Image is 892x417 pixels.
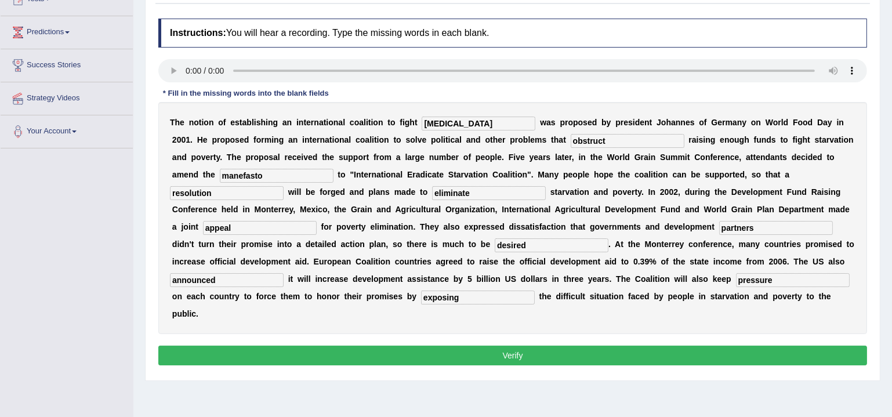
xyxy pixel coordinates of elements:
[565,118,568,127] b: r
[734,135,739,144] b: u
[705,135,710,144] b: n
[332,135,335,144] b: i
[817,118,823,127] b: D
[339,153,343,162] b: s
[242,118,247,127] b: a
[246,153,251,162] b: p
[766,118,773,127] b: W
[592,118,597,127] b: d
[523,135,528,144] b: b
[204,118,209,127] b: o
[202,118,204,127] b: i
[441,135,443,144] b: l
[378,118,383,127] b: n
[274,135,279,144] b: n
[403,118,405,127] b: i
[304,135,310,144] b: n
[849,135,854,144] b: n
[436,135,441,144] b: o
[338,118,343,127] b: a
[421,291,535,304] input: blank
[466,135,471,144] b: a
[815,135,820,144] b: s
[354,118,360,127] b: o
[795,135,797,144] b: i
[360,135,365,144] b: o
[711,118,717,127] b: G
[666,118,672,127] b: h
[798,118,803,127] b: o
[422,135,427,144] b: e
[407,153,412,162] b: a
[366,118,368,127] b: i
[400,118,403,127] b: f
[182,153,187,162] b: d
[373,118,378,127] b: o
[317,135,320,144] b: r
[196,153,201,162] b: o
[628,118,633,127] b: s
[328,118,333,127] b: o
[177,135,182,144] b: 0
[1,16,133,45] a: Predictions
[823,118,828,127] b: a
[1,49,133,78] a: Success Stories
[568,118,574,127] b: o
[445,135,448,144] b: t
[325,153,330,162] b: h
[379,135,385,144] b: o
[601,118,607,127] b: b
[278,153,280,162] b: l
[418,135,422,144] b: v
[254,153,259,162] b: o
[710,135,716,144] b: g
[808,118,813,127] b: d
[393,135,396,144] b: t
[756,118,762,127] b: n
[396,153,401,162] b: a
[722,118,725,127] b: r
[368,118,371,127] b: t
[244,135,249,144] b: d
[310,135,313,144] b: t
[191,153,197,162] b: p
[365,135,369,144] b: a
[203,135,208,144] b: e
[302,135,304,144] b: i
[371,118,374,127] b: i
[218,118,223,127] b: o
[231,153,237,162] b: h
[279,135,284,144] b: g
[301,153,303,162] b: i
[390,118,396,127] b: o
[396,135,401,144] b: o
[230,135,235,144] b: o
[844,135,849,144] b: o
[345,135,349,144] b: a
[1,82,133,111] a: Strategy Videos
[197,135,203,144] b: H
[288,153,292,162] b: e
[181,135,186,144] b: 0
[762,135,767,144] b: n
[443,135,445,144] b: i
[834,135,839,144] b: a
[640,118,644,127] b: e
[367,153,369,162] b: t
[733,118,737,127] b: a
[431,135,436,144] b: p
[227,153,232,162] b: T
[177,153,182,162] b: n
[217,135,220,144] b: r
[339,135,345,144] b: n
[820,135,822,144] b: t
[158,88,333,99] div: * Fill in the missing words into the blank fields
[235,118,240,127] b: s
[451,153,456,162] b: e
[369,135,372,144] b: l
[559,135,563,144] b: a
[254,118,256,127] b: i
[615,118,621,127] b: p
[269,153,273,162] b: s
[364,118,366,127] b: l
